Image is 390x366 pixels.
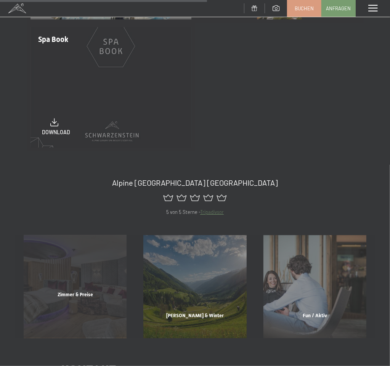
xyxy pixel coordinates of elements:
a: Die Online-Prospekte des Hotel Schwarzenstein ansehen [PERSON_NAME] & Winter [135,235,255,338]
a: Die Online-Prospekte des Hotel Schwarzenstein ansehen Zimmer & Preise [15,235,135,338]
span: Anfragen [326,5,351,12]
span: Spa Book [38,35,68,44]
span: download [42,128,70,136]
span: Zimmer & Preise [58,292,93,297]
a: Die Online-Prospekte des Hotel Schwarzenstein ansehen Fun / Aktiv [255,235,375,338]
p: 5 von 5 Sterne - [30,208,360,216]
a: Buchen [287,0,321,16]
a: download [42,118,70,136]
span: Buchen [295,5,314,12]
a: Anfragen [322,0,355,16]
a: Tripadivsor [200,209,224,215]
span: Alpine [GEOGRAPHIC_DATA] [GEOGRAPHIC_DATA] [112,178,278,187]
span: [PERSON_NAME] & Winter [166,313,224,318]
span: Fun / Aktiv [303,313,327,318]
